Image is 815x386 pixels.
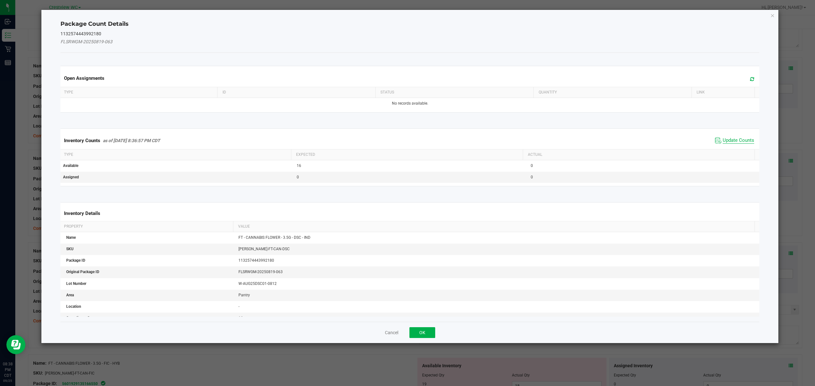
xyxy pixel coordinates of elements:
[66,293,74,297] span: Area
[531,163,533,168] span: 0
[296,152,315,157] span: Expected
[531,175,533,179] span: 0
[64,90,73,94] span: Type
[6,335,25,354] iframe: Resource center
[66,270,99,274] span: Original Package ID
[723,137,754,144] span: Update Counts
[770,11,775,19] button: Close
[528,152,542,157] span: Actual
[238,235,310,240] span: FT - CANNABIS FLOWER - 3.5G - DSC - IND
[539,90,557,94] span: Quantity
[63,163,78,168] span: Available
[64,152,73,157] span: Type
[66,247,74,251] span: SKU
[238,258,274,263] span: 1132574443992180
[66,304,81,309] span: Location
[697,90,705,94] span: Link
[64,138,100,143] span: Inventory Counts
[59,98,761,109] td: No records available.
[223,90,226,94] span: ID
[238,270,283,274] span: FLSRWGM-20250819-063
[238,224,250,229] span: Value
[64,224,83,229] span: Property
[60,39,760,44] h5: FLSRWGM-20250819-063
[409,327,435,338] button: OK
[63,175,79,179] span: Assigned
[238,293,250,297] span: Pantry
[60,31,760,36] h5: 1132574443992180
[297,163,301,168] span: 16
[60,20,760,28] h4: Package Count Details
[238,316,243,320] span: 16
[64,75,104,81] span: Open Assignments
[66,281,86,286] span: Lot Number
[103,138,160,143] span: as of [DATE] 8:36:57 PM CDT
[66,316,93,320] span: Compliance Qty
[66,258,85,263] span: Package ID
[297,175,299,179] span: 0
[66,235,76,240] span: Name
[238,247,290,251] span: [PERSON_NAME]-FT-CAN-DSC
[385,329,398,336] button: Cancel
[380,90,394,94] span: Status
[238,281,277,286] span: W-AUG25DSC01-0812
[238,304,239,309] span: -
[64,210,100,216] span: Inventory Details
